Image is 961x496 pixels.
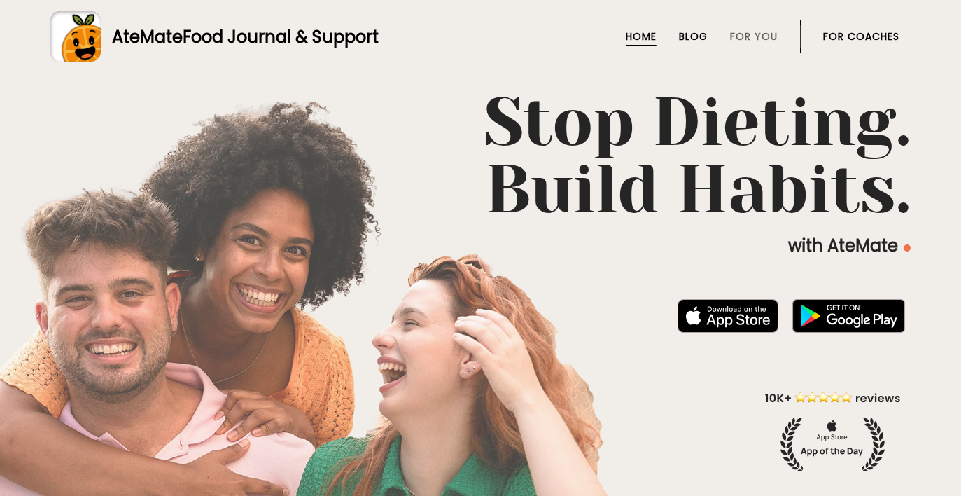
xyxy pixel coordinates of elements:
[50,89,911,223] h1: Stop Dieting. Build Habits.
[792,299,905,333] img: badge-download-google.png
[183,25,379,48] span: Food Journal & Support
[50,11,911,62] a: AteMateFood Journal & Support
[679,31,708,42] a: Blog
[50,235,911,257] p: with AteMate
[626,31,657,42] a: Home
[101,25,379,49] div: AteMate
[730,31,778,42] a: For You
[678,299,778,333] img: badge-download-apple.svg
[755,390,911,471] img: home-hero-appoftheday.png
[823,31,899,42] a: For Coaches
